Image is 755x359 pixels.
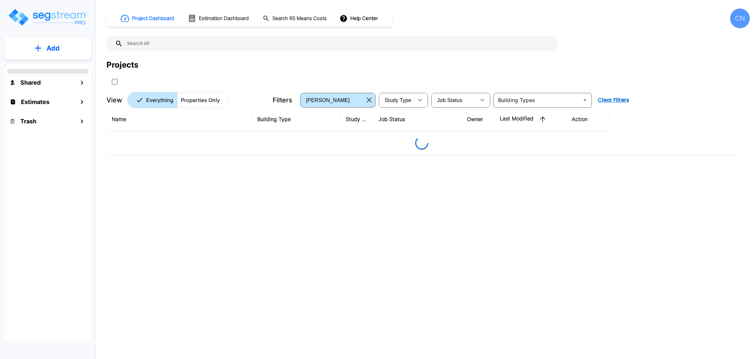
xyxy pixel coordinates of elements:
button: Properties Only [177,92,228,108]
input: Search All [123,36,553,51]
h1: Estimation Dashboard [199,15,249,22]
span: Study Type [385,97,411,103]
div: CN [730,9,750,28]
div: Select [433,91,476,109]
p: Add [47,43,60,53]
button: Clear Filters [595,94,632,107]
h1: Shared [20,78,41,87]
button: Everything [127,92,177,108]
div: Select [301,91,364,109]
div: Select [380,91,414,109]
p: Everything [146,96,173,104]
button: Help Center [338,12,380,25]
button: Add [5,39,91,58]
th: Building Type [252,107,340,131]
button: Open [580,95,590,105]
p: Properties Only [181,96,220,104]
p: Filters [273,95,292,105]
input: Building Types [495,95,579,105]
th: Study Type [340,107,373,131]
span: Job Status [437,97,462,103]
button: Project Dashboard [118,11,178,26]
th: Action [567,107,609,131]
img: Logo [8,8,88,27]
div: Projects [106,59,138,71]
th: Owner [462,107,494,131]
h1: Search RS Means Costs [272,15,327,22]
th: Job Status [373,107,462,131]
button: SelectAll [108,75,121,88]
p: View [106,95,122,105]
div: Platform [127,92,228,108]
h1: Estimates [21,97,49,106]
button: Estimation Dashboard [185,11,252,25]
button: Search RS Means Costs [260,12,330,25]
th: Last Modified [494,107,567,131]
th: Name [106,107,252,131]
h1: Project Dashboard [132,15,174,22]
h1: Trash [20,117,36,126]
